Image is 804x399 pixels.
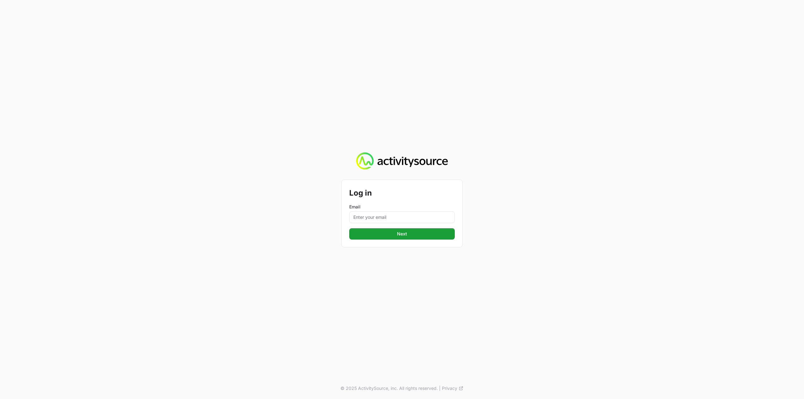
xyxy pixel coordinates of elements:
[349,211,455,223] input: Enter your email
[349,228,455,240] button: Next
[442,385,464,391] a: Privacy
[349,204,455,210] label: Email
[353,230,451,238] span: Next
[439,385,441,391] span: |
[356,152,448,170] img: Activity Source
[340,385,438,391] p: © 2025 ActivitySource, inc. All rights reserved.
[349,187,455,199] h2: Log in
